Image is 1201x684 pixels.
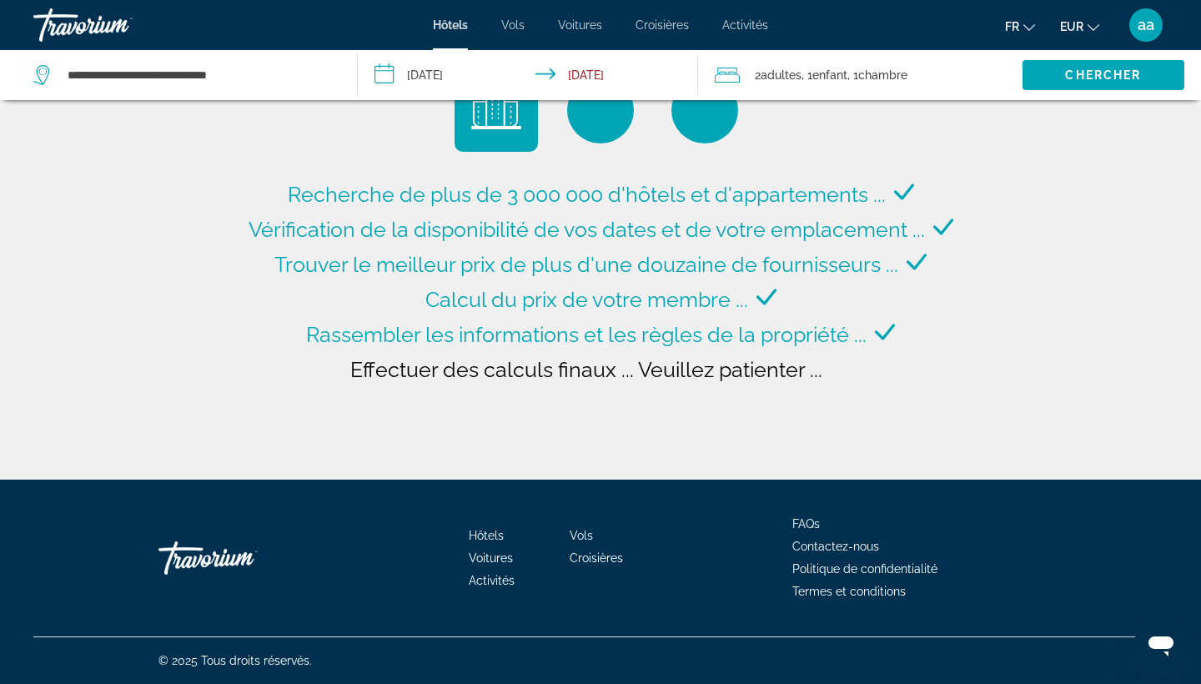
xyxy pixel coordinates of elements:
[33,3,200,47] a: Travorium
[847,63,907,87] span: , 1
[249,217,925,242] span: Vérification de la disponibilité de vos dates et de votre emplacement ...
[792,562,937,576] a: Politique de confidentialité
[433,18,468,32] a: Hôtels
[792,585,906,598] a: Termes et conditions
[1138,17,1154,33] span: aa
[755,63,802,87] span: 2
[1060,20,1083,33] span: EUR
[1134,617,1188,671] iframe: Bouton de lancement de la fenêtre de messagerie
[570,529,593,542] a: Vols
[1023,60,1184,90] button: Chercher
[698,50,1023,100] button: Travelers: 2 adults, 1 child
[570,551,623,565] a: Croisières
[1065,68,1141,82] span: Chercher
[1005,14,1035,38] button: Change language
[812,68,847,82] span: Enfant
[1005,20,1019,33] span: fr
[501,18,525,32] a: Vols
[761,68,802,82] span: Adultes
[158,533,325,583] a: Travorium
[792,540,879,553] a: Contactez-nous
[306,322,867,347] span: Rassembler les informations et les règles de la propriété ...
[722,18,768,32] a: Activités
[802,63,847,87] span: , 1
[350,357,822,382] span: Effectuer des calculs finaux ... Veuillez patienter ...
[358,50,699,100] button: Check-in date: May 11, 2026 Check-out date: May 15, 2026
[425,287,748,312] span: Calcul du prix de votre membre ...
[288,182,886,207] span: Recherche de plus de 3 000 000 d'hôtels et d'appartements ...
[469,574,515,587] a: Activités
[636,18,689,32] a: Croisières
[274,252,898,277] span: Trouver le meilleur prix de plus d'une douzaine de fournisseurs ...
[792,517,820,531] a: FAQs
[469,551,513,565] a: Voitures
[469,529,504,542] a: Hôtels
[558,18,602,32] a: Voitures
[858,68,907,82] span: Chambre
[1060,14,1099,38] button: Change currency
[1124,8,1168,43] button: User Menu
[158,654,312,667] span: © 2025 Tous droits réservés.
